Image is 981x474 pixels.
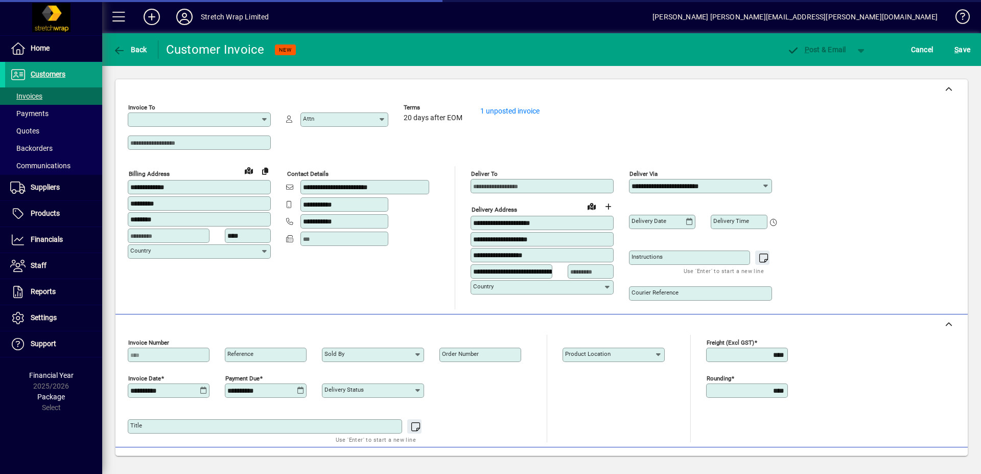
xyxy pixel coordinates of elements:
span: Payments [10,109,49,118]
span: Support [31,340,56,348]
span: Settings [31,313,57,322]
mat-label: Attn [303,115,314,122]
app-page-header-button: Back [102,40,158,59]
span: Quotes [10,127,39,135]
a: Knowledge Base [948,2,968,35]
a: Payments [5,105,102,122]
button: Back [110,40,150,59]
a: Financials [5,227,102,253]
span: Communications [10,162,71,170]
button: Add [135,8,168,26]
a: Staff [5,253,102,279]
span: Product History [617,454,669,470]
mat-label: Invoice number [128,339,169,346]
mat-label: Freight (excl GST) [707,339,754,346]
a: Support [5,331,102,357]
span: S [954,46,959,54]
mat-label: Instructions [632,253,663,260]
span: Back [113,46,147,54]
a: Quotes [5,122,102,140]
mat-label: Sold by [324,350,344,357]
mat-label: Delivery status [324,386,364,393]
mat-label: Delivery time [713,217,749,224]
div: [PERSON_NAME] [PERSON_NAME][EMAIL_ADDRESS][PERSON_NAME][DOMAIN_NAME] [652,9,938,25]
mat-label: Product location [565,350,611,357]
span: Backorders [10,144,53,152]
span: Financial Year [29,371,74,379]
button: Profile [168,8,201,26]
button: Cancel [908,40,936,59]
span: Cancel [911,41,933,58]
button: Save [952,40,973,59]
a: Products [5,201,102,227]
mat-label: Rounding [707,375,731,382]
div: Customer Invoice [166,41,265,58]
mat-label: Deliver via [629,170,658,177]
div: Stretch Wrap Limited [201,9,269,25]
span: Invoices [10,92,42,100]
mat-label: Title [130,422,142,429]
mat-label: Invoice To [128,104,155,111]
mat-hint: Use 'Enter' to start a new line [684,265,764,277]
span: NEW [279,47,292,53]
span: Staff [31,261,46,269]
button: Product [893,453,945,471]
a: View on map [241,162,257,178]
a: Invoices [5,87,102,105]
span: Financials [31,235,63,243]
button: Choose address [600,198,616,215]
mat-label: Payment due [225,375,260,382]
button: Copy to Delivery address [257,163,273,179]
a: Backorders [5,140,102,157]
span: Package [37,393,65,401]
button: Post & Email [782,40,851,59]
mat-label: Courier Reference [632,289,679,296]
a: 1 unposted invoice [480,107,540,115]
a: Reports [5,279,102,305]
span: Home [31,44,50,52]
a: Communications [5,157,102,174]
span: ave [954,41,970,58]
span: Terms [404,104,465,111]
span: Suppliers [31,183,60,191]
mat-label: Country [130,247,151,254]
mat-label: Country [473,283,494,290]
mat-hint: Use 'Enter' to start a new line [336,434,416,445]
span: ost & Email [787,46,846,54]
mat-label: Invoice date [128,375,161,382]
button: Product History [613,453,673,471]
mat-label: Reference [227,350,253,357]
a: Home [5,36,102,61]
span: Customers [31,70,65,78]
span: 20 days after EOM [404,114,462,122]
mat-label: Delivery date [632,217,666,224]
mat-label: Deliver To [471,170,498,177]
a: Suppliers [5,175,102,200]
span: Products [31,209,60,217]
span: Reports [31,287,56,296]
span: P [805,46,809,54]
mat-label: Order number [442,350,479,357]
a: View on map [583,198,600,214]
a: Settings [5,305,102,331]
span: Product [898,454,940,470]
